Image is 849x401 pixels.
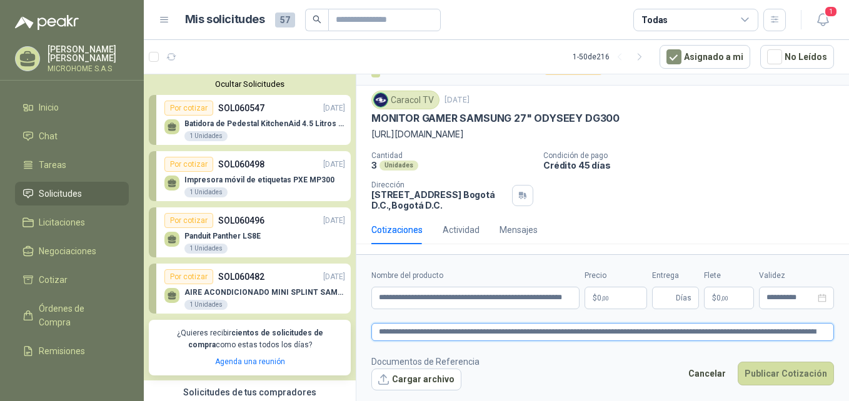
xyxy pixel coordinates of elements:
[445,94,470,106] p: [DATE]
[641,13,668,27] div: Todas
[759,270,834,282] label: Validez
[218,270,264,284] p: SOL060482
[39,158,66,172] span: Tareas
[184,244,228,254] div: 1 Unidades
[188,329,323,349] b: cientos de solicitudes de compra
[585,287,647,309] p: $0,00
[601,295,609,302] span: ,00
[39,344,85,358] span: Remisiones
[15,15,79,30] img: Logo peakr
[15,124,129,148] a: Chat
[15,239,129,263] a: Negociaciones
[371,127,834,141] p: [URL][DOMAIN_NAME]
[184,176,334,184] p: Impresora móvil de etiquetas PXE MP300
[323,271,345,283] p: [DATE]
[585,270,647,282] label: Precio
[760,45,834,69] button: No Leídos
[144,74,356,380] div: Ocultar SolicitudesPor cotizarSOL060547[DATE] Batidora de Pedestal KitchenAid 4.5 Litros Delux Pl...
[500,223,538,237] div: Mensajes
[323,159,345,171] p: [DATE]
[15,368,129,392] a: Configuración
[164,101,213,116] div: Por cotizar
[712,294,716,302] span: $
[39,101,59,114] span: Inicio
[811,9,834,31] button: 1
[48,65,129,72] p: MICROHOME S.A.S
[164,157,213,172] div: Por cotizar
[543,151,844,160] p: Condición de pago
[824,6,838,17] span: 1
[371,91,440,109] div: Caracol TV
[597,294,609,302] span: 0
[374,93,388,107] img: Company Logo
[39,215,85,229] span: Licitaciones
[371,369,461,391] button: Cargar archivo
[716,294,728,302] span: 0
[371,181,507,189] p: Dirección
[15,339,129,363] a: Remisiones
[371,151,533,160] p: Cantidad
[371,223,423,237] div: Cotizaciones
[323,102,345,114] p: [DATE]
[164,269,213,284] div: Por cotizar
[323,215,345,227] p: [DATE]
[443,223,480,237] div: Actividad
[371,112,620,125] p: MONITOR GAMER SAMSUNG 27" ODYSEEY DG300
[39,129,58,143] span: Chat
[184,300,228,310] div: 1 Unidades
[15,297,129,334] a: Órdenes de Compra
[184,131,228,141] div: 1 Unidades
[313,15,321,24] span: search
[149,79,351,89] button: Ocultar Solicitudes
[371,160,377,171] p: 3
[184,232,261,240] p: Panduit Panther LS8E
[371,355,480,369] p: Documentos de Referencia
[184,288,345,297] p: AIRE ACONDICIONADO MINI SPLINT SAMSUNG
[149,207,351,257] a: Por cotizarSOL060496[DATE] Panduit Panther LS8E1 Unidades
[39,302,117,329] span: Órdenes de Compra
[738,362,834,385] button: Publicar Cotización
[573,47,650,67] div: 1 - 50 de 216
[215,357,285,366] a: Agenda una reunión
[704,270,754,282] label: Flete
[185,11,265,29] h1: Mis solicitudes
[149,151,351,201] a: Por cotizarSOL060498[DATE] Impresora móvil de etiquetas PXE MP3001 Unidades
[371,270,580,282] label: Nombre del producto
[218,214,264,227] p: SOL060496
[275,12,295,27] span: 57
[39,187,82,200] span: Solicitudes
[15,182,129,205] a: Solicitudes
[721,295,728,302] span: ,00
[660,45,750,69] button: Asignado a mi
[371,189,507,210] p: [STREET_ADDRESS] Bogotá D.C. , Bogotá D.C.
[676,287,691,309] span: Días
[149,95,351,145] a: Por cotizarSOL060547[DATE] Batidora de Pedestal KitchenAid 4.5 Litros Delux Plateado1 Unidades
[379,161,418,171] div: Unidades
[15,153,129,177] a: Tareas
[218,157,264,171] p: SOL060498
[156,327,343,351] p: ¿Quieres recibir como estas todos los días?
[652,270,699,282] label: Entrega
[48,45,129,62] p: [PERSON_NAME] [PERSON_NAME]
[149,264,351,314] a: Por cotizarSOL060482[DATE] AIRE ACONDICIONADO MINI SPLINT SAMSUNG1 Unidades
[218,101,264,115] p: SOL060547
[184,187,228,197] div: 1 Unidades
[15,210,129,234] a: Licitaciones
[164,213,213,228] div: Por cotizar
[39,244,96,258] span: Negociaciones
[681,362,733,385] button: Cancelar
[184,119,345,128] p: Batidora de Pedestal KitchenAid 4.5 Litros Delux Plateado
[15,268,129,292] a: Cotizar
[39,273,68,287] span: Cotizar
[15,96,129,119] a: Inicio
[704,287,754,309] p: $ 0,00
[543,160,844,171] p: Crédito 45 días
